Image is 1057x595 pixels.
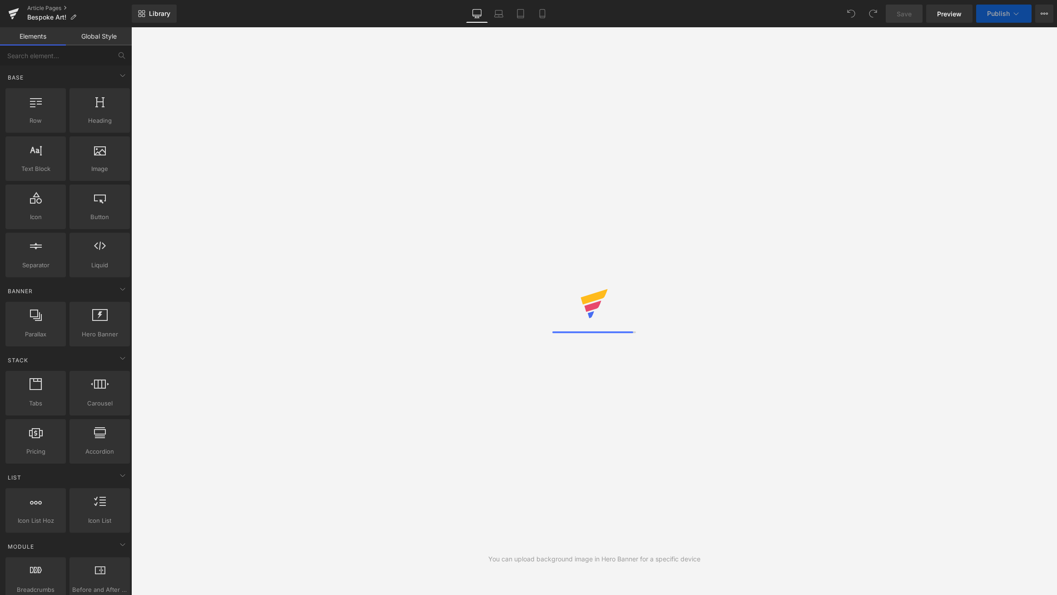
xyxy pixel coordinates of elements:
[8,116,63,125] span: Row
[510,5,531,23] a: Tablet
[926,5,973,23] a: Preview
[976,5,1032,23] button: Publish
[72,585,127,595] span: Before and After Images
[8,447,63,456] span: Pricing
[7,287,34,295] span: Banner
[531,5,553,23] a: Mobile
[937,9,962,19] span: Preview
[8,516,63,525] span: Icon List Hoz
[1035,5,1053,23] button: More
[842,5,860,23] button: Undo
[8,330,63,339] span: Parallax
[66,27,132,45] a: Global Style
[72,260,127,270] span: Liquid
[488,554,700,564] div: You can upload background image in Hero Banner for a specific device
[466,5,488,23] a: Desktop
[8,585,63,595] span: Breadcrumbs
[8,164,63,174] span: Text Block
[7,473,22,482] span: List
[72,516,127,525] span: Icon List
[7,542,35,551] span: Module
[132,5,177,23] a: New Library
[864,5,882,23] button: Redo
[149,10,170,18] span: Library
[987,10,1010,17] span: Publish
[72,164,127,174] span: Image
[7,356,29,365] span: Stack
[72,116,127,125] span: Heading
[72,447,127,456] span: Accordion
[27,14,66,21] span: Bespoke Art!
[488,5,510,23] a: Laptop
[72,212,127,222] span: Button
[897,9,912,19] span: Save
[8,212,63,222] span: Icon
[8,399,63,408] span: Tabs
[8,260,63,270] span: Separator
[72,330,127,339] span: Hero Banner
[27,5,132,12] a: Article Pages
[7,73,25,82] span: Base
[72,399,127,408] span: Carousel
